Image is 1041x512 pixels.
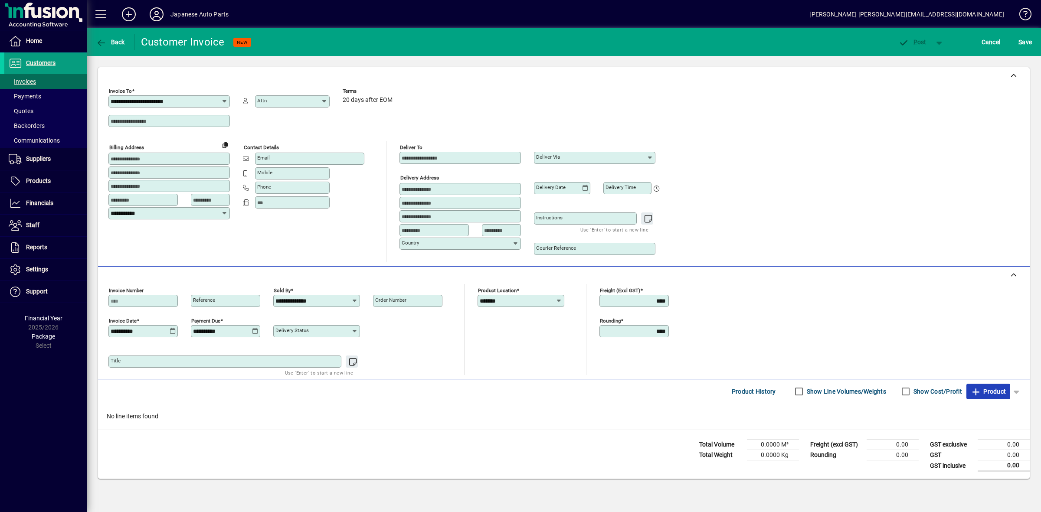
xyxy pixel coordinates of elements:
[809,7,1004,21] div: [PERSON_NAME] [PERSON_NAME][EMAIL_ADDRESS][DOMAIN_NAME]
[982,35,1001,49] span: Cancel
[4,30,87,52] a: Home
[4,170,87,192] a: Products
[978,450,1030,460] td: 0.00
[695,450,747,460] td: Total Weight
[606,184,636,190] mat-label: Delivery time
[536,154,560,160] mat-label: Deliver via
[1018,35,1032,49] span: ave
[143,7,170,22] button: Profile
[806,440,867,450] td: Freight (excl GST)
[257,184,271,190] mat-label: Phone
[979,34,1003,50] button: Cancel
[4,281,87,303] a: Support
[26,59,56,66] span: Customers
[4,259,87,280] a: Settings
[26,155,51,162] span: Suppliers
[966,384,1010,399] button: Product
[274,287,291,294] mat-label: Sold by
[894,34,931,50] button: Post
[971,385,1006,398] span: Product
[26,177,51,184] span: Products
[9,93,41,100] span: Payments
[257,155,270,161] mat-label: Email
[4,192,87,214] a: Financials
[4,215,87,236] a: Staff
[747,440,799,450] td: 0.0000 M³
[94,34,127,50] button: Back
[4,89,87,104] a: Payments
[978,460,1030,471] td: 0.00
[1018,39,1022,46] span: S
[732,385,776,398] span: Product History
[728,384,779,399] button: Product History
[9,78,36,85] span: Invoices
[536,184,566,190] mat-label: Delivery date
[4,104,87,118] a: Quotes
[115,7,143,22] button: Add
[170,7,229,21] div: Japanese Auto Parts
[375,297,406,303] mat-label: Order number
[96,39,125,46] span: Back
[193,297,215,303] mat-label: Reference
[913,39,917,46] span: P
[695,440,747,450] td: Total Volume
[32,333,55,340] span: Package
[536,245,576,251] mat-label: Courier Reference
[285,368,353,378] mat-hint: Use 'Enter' to start a new line
[536,215,563,221] mat-label: Instructions
[257,98,267,104] mat-label: Attn
[402,240,419,246] mat-label: Country
[9,108,33,114] span: Quotes
[400,144,422,150] mat-label: Deliver To
[898,39,926,46] span: ost
[867,450,919,460] td: 0.00
[191,318,220,324] mat-label: Payment due
[26,222,39,228] span: Staff
[111,358,121,364] mat-label: Title
[4,74,87,89] a: Invoices
[98,403,1030,430] div: No line items found
[275,327,309,333] mat-label: Delivery status
[805,387,886,396] label: Show Line Volumes/Weights
[343,88,395,94] span: Terms
[9,137,60,144] span: Communications
[87,34,134,50] app-page-header-button: Back
[343,97,393,104] span: 20 days after EOM
[4,148,87,170] a: Suppliers
[600,318,621,324] mat-label: Rounding
[4,118,87,133] a: Backorders
[4,237,87,258] a: Reports
[26,244,47,251] span: Reports
[9,122,45,129] span: Backorders
[478,287,517,294] mat-label: Product location
[26,288,48,295] span: Support
[109,287,144,294] mat-label: Invoice number
[1016,34,1034,50] button: Save
[600,287,640,294] mat-label: Freight (excl GST)
[926,440,978,450] td: GST exclusive
[867,440,919,450] td: 0.00
[26,199,53,206] span: Financials
[26,266,48,273] span: Settings
[978,440,1030,450] td: 0.00
[25,315,62,322] span: Financial Year
[4,133,87,148] a: Communications
[109,88,132,94] mat-label: Invoice To
[218,138,232,152] button: Copy to Delivery address
[912,387,962,396] label: Show Cost/Profit
[806,450,867,460] td: Rounding
[237,39,248,45] span: NEW
[580,225,648,235] mat-hint: Use 'Enter' to start a new line
[926,450,978,460] td: GST
[926,460,978,471] td: GST inclusive
[26,37,42,44] span: Home
[109,318,137,324] mat-label: Invoice date
[257,170,272,176] mat-label: Mobile
[747,450,799,460] td: 0.0000 Kg
[141,35,225,49] div: Customer Invoice
[1013,2,1030,30] a: Knowledge Base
